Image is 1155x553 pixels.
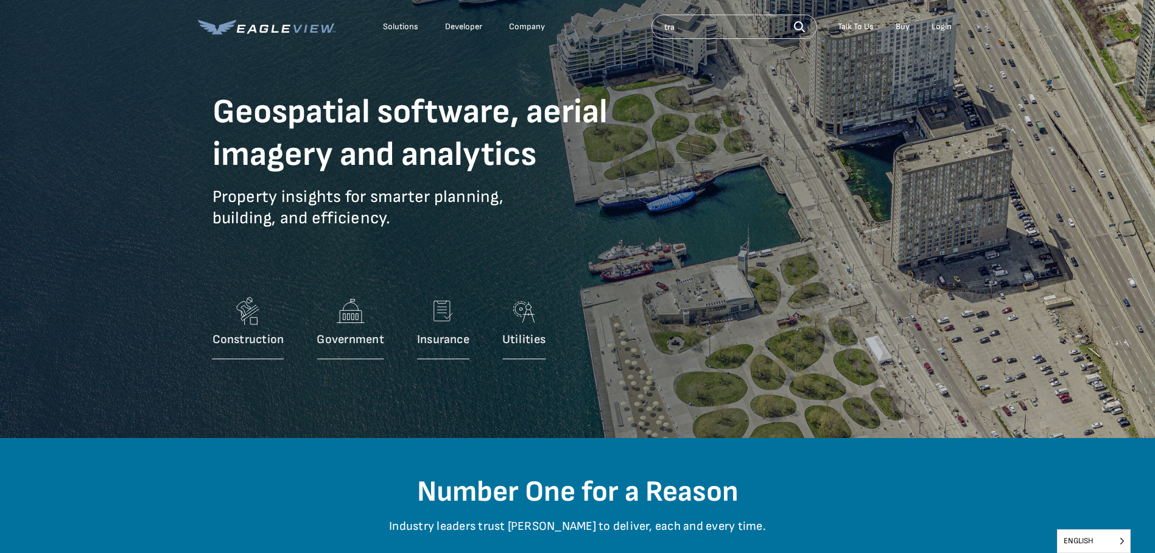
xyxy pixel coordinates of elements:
[222,475,934,510] h2: Number One for a Reason
[509,21,545,32] div: Company
[502,332,546,347] p: Utilities
[317,293,384,366] a: Government
[932,21,952,32] div: Login
[417,293,469,366] a: Insurance
[502,293,546,366] a: Utilities
[212,186,651,247] p: Property insights for smarter planning, building, and efficiency.
[222,519,934,552] p: Industry leaders trust [PERSON_NAME] to deliver, each and every time.
[212,332,284,347] p: Construction
[1058,530,1130,552] span: English
[317,332,384,347] p: Government
[383,21,418,32] div: Solutions
[651,15,817,39] input: Search
[417,332,469,347] p: Insurance
[212,293,284,366] a: Construction
[896,21,910,32] a: Buy
[212,91,651,176] h1: Geospatial software, aerial imagery and analytics
[445,21,482,32] a: Developer
[1057,529,1131,553] aside: Language selected: English
[838,21,874,32] div: Talk To Us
